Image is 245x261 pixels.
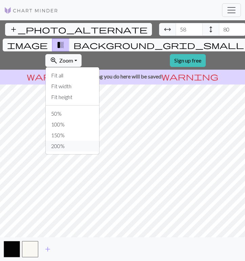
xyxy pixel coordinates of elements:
button: Add color [39,243,56,256]
span: warning [27,72,84,81]
button: 100% [46,119,99,130]
button: Fit width [46,81,99,92]
button: 50% [46,108,99,119]
span: transition_fade [57,40,65,50]
span: image [7,40,48,50]
a: Sign up free [170,54,206,67]
span: background_grid_small [73,40,244,50]
span: add [44,244,52,254]
img: Logo [4,6,58,15]
p: Nothing you do here will be saved [3,72,242,80]
button: Toggle navigation [222,3,241,17]
button: Fit all [46,70,99,81]
span: zoom_in [50,56,58,65]
button: 200% [46,141,99,151]
span: Zoom [59,57,73,64]
button: Zoom [45,54,82,67]
span: warning [161,72,218,81]
span: add_photo_alternate [9,25,148,34]
span: arrow_range [163,25,172,34]
button: Fit height [46,92,99,102]
span: height [207,25,215,34]
button: 150% [46,130,99,141]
